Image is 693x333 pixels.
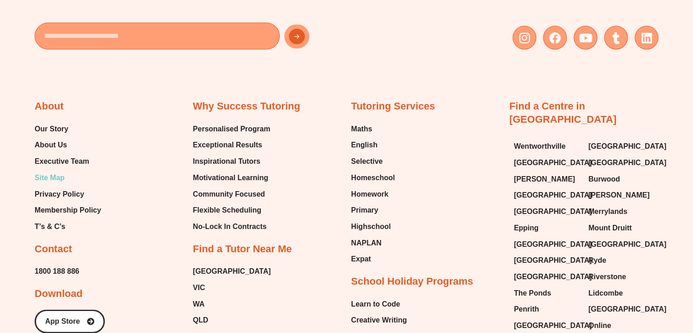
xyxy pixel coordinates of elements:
[514,156,592,170] span: [GEOGRAPHIC_DATA]
[193,171,268,185] span: Motivational Learning
[351,155,383,168] span: Selective
[351,203,395,217] a: Primary
[35,155,89,168] span: Executive Team
[35,287,82,301] h2: Download
[588,140,654,153] a: [GEOGRAPHIC_DATA]
[588,156,654,170] a: [GEOGRAPHIC_DATA]
[351,122,395,136] a: Maths
[351,297,400,311] span: Learn to Code
[514,238,580,251] a: [GEOGRAPHIC_DATA]
[351,138,395,152] a: English
[35,138,67,152] span: About Us
[351,313,407,327] span: Creative Writing
[193,138,262,152] span: Exceptional Results
[588,188,649,202] span: [PERSON_NAME]
[514,188,592,202] span: [GEOGRAPHIC_DATA]
[514,270,580,284] a: [GEOGRAPHIC_DATA]
[35,23,342,54] form: New Form
[193,265,271,278] a: [GEOGRAPHIC_DATA]
[35,220,65,234] span: T’s & C’s
[351,155,395,168] a: Selective
[351,187,395,201] a: Homework
[193,220,270,234] a: No-Lock In Contracts
[588,188,654,202] a: [PERSON_NAME]
[45,318,80,325] span: App Store
[588,156,666,170] span: [GEOGRAPHIC_DATA]
[193,203,261,217] span: Flexible Scheduling
[514,205,580,219] a: [GEOGRAPHIC_DATA]
[193,281,271,295] a: VIC
[514,286,551,300] span: The Ponds
[351,275,473,288] h2: School Holiday Programs
[35,122,101,136] a: Our Story
[35,138,101,152] a: About Us
[351,236,382,250] span: NAPLAN
[514,140,580,153] a: Wentworthville
[588,205,627,219] span: Merrylands
[351,236,395,250] a: NAPLAN
[193,203,270,217] a: Flexible Scheduling
[193,122,270,136] a: Personalised Program
[193,155,270,168] a: Inspirational Tutors
[351,252,395,266] a: Expat
[193,313,271,327] a: QLD
[351,252,371,266] span: Expat
[351,100,435,113] h2: Tutoring Services
[514,302,539,316] span: Penrith
[514,172,580,186] a: [PERSON_NAME]
[514,156,580,170] a: [GEOGRAPHIC_DATA]
[514,286,580,300] a: The Ponds
[514,302,580,316] a: Penrith
[514,221,580,235] a: Epping
[193,138,270,152] a: Exceptional Results
[35,171,101,185] a: Site Map
[193,313,208,327] span: QLD
[588,205,654,219] a: Merrylands
[514,319,592,333] span: [GEOGRAPHIC_DATA]
[351,122,372,136] span: Maths
[514,254,580,267] a: [GEOGRAPHIC_DATA]
[193,281,205,295] span: VIC
[35,100,64,113] h2: About
[193,100,300,113] h2: Why Success Tutoring
[514,254,592,267] span: [GEOGRAPHIC_DATA]
[588,221,654,235] a: Mount Druitt
[35,155,101,168] a: Executive Team
[193,243,292,256] h2: Find a Tutor Near Me
[514,221,539,235] span: Epping
[35,187,84,201] span: Privacy Policy
[351,203,379,217] span: Primary
[509,100,616,125] a: Find a Centre in [GEOGRAPHIC_DATA]
[35,187,101,201] a: Privacy Policy
[514,270,592,284] span: [GEOGRAPHIC_DATA]
[35,203,101,217] a: Membership Policy
[514,205,592,219] span: [GEOGRAPHIC_DATA]
[588,172,620,186] span: Burwood
[514,188,580,202] a: [GEOGRAPHIC_DATA]
[514,319,580,333] a: [GEOGRAPHIC_DATA]
[351,313,408,327] a: Creative Writing
[193,187,270,201] a: Community Focused
[193,187,265,201] span: Community Focused
[35,171,65,185] span: Site Map
[193,297,271,311] a: WA
[588,140,666,153] span: [GEOGRAPHIC_DATA]
[588,221,631,235] span: Mount Druitt
[514,140,566,153] span: Wentworthville
[193,220,267,234] span: No-Lock In Contracts
[351,187,389,201] span: Homework
[351,220,391,234] span: Highschool
[35,265,79,278] a: 1800 188 886
[35,122,68,136] span: Our Story
[541,230,693,333] iframe: Chat Widget
[514,172,575,186] span: [PERSON_NAME]
[351,171,395,185] a: Homeschool
[35,243,72,256] h2: Contact
[514,238,592,251] span: [GEOGRAPHIC_DATA]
